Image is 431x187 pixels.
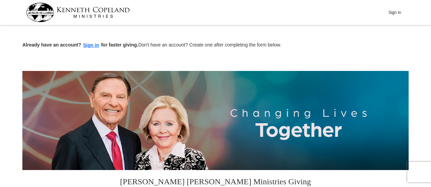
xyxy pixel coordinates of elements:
[26,3,130,22] img: kcm-header-logo.svg
[385,7,405,18] button: Sign In
[81,41,101,49] button: Sign in
[22,42,138,48] strong: Already have an account? for faster giving.
[22,41,409,49] p: Don't have an account? Create one after completing the form below.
